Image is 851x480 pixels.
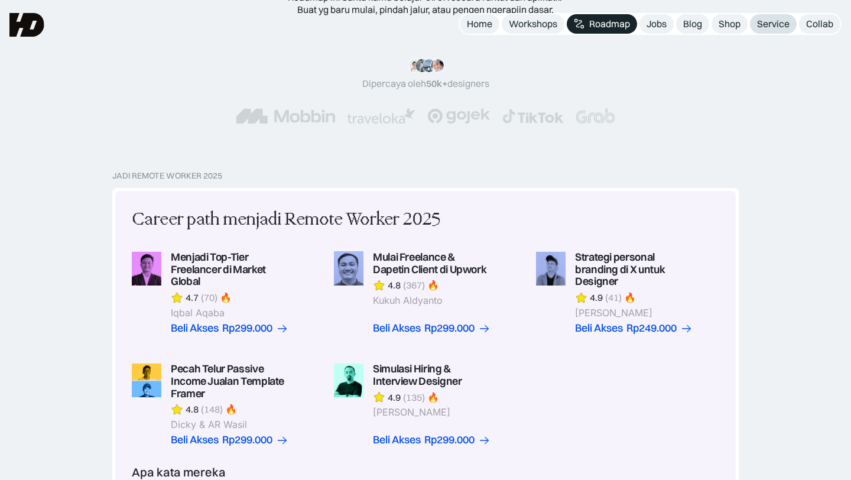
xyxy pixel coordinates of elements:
[426,77,447,89] span: 50k+
[171,434,219,446] div: Beli Akses
[799,14,840,34] a: Collab
[132,207,440,232] div: Career path menjadi Remote Worker 2025
[750,14,797,34] a: Service
[373,434,421,446] div: Beli Akses
[424,322,475,335] div: Rp299.000
[171,434,288,446] a: Beli AksesRp299.000
[222,434,272,446] div: Rp299.000
[567,14,637,34] a: Roadmap
[424,434,475,446] div: Rp299.000
[676,14,709,34] a: Blog
[373,322,491,335] a: Beli AksesRp299.000
[373,322,421,335] div: Beli Akses
[719,18,740,30] div: Shop
[575,322,693,335] a: Beli AksesRp249.000
[757,18,790,30] div: Service
[806,18,833,30] div: Collab
[112,171,222,181] div: Jadi Remote Worker 2025
[171,322,219,335] div: Beli Akses
[132,465,226,479] div: Apa kata mereka
[712,14,748,34] a: Shop
[222,322,272,335] div: Rp299.000
[502,14,564,34] a: Workshops
[467,18,492,30] div: Home
[373,434,491,446] a: Beli AksesRp299.000
[171,322,288,335] a: Beli AksesRp299.000
[589,18,630,30] div: Roadmap
[575,322,623,335] div: Beli Akses
[362,77,489,90] div: Dipercaya oleh designers
[683,18,702,30] div: Blog
[626,322,677,335] div: Rp249.000
[460,14,499,34] a: Home
[647,18,667,30] div: Jobs
[639,14,674,34] a: Jobs
[509,18,557,30] div: Workshops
